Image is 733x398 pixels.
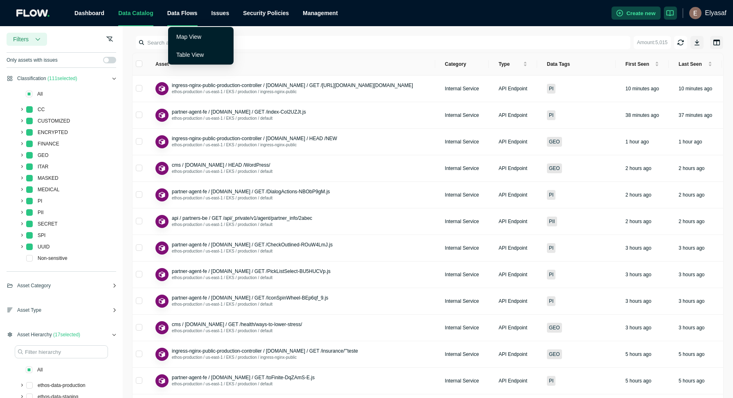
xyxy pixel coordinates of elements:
div: 3 hours ago [625,324,651,331]
button: ApiEndpoint [155,321,169,334]
a: Security Policies [243,10,289,16]
img: ApiEndpoint [158,111,166,120]
th: First Seen [616,53,669,76]
span: api / partners-be / GET /api/_private/v1/agent/partner_info/2abec [172,215,312,221]
th: Type [489,53,537,76]
span: partner-agent-fe / [DOMAIN_NAME] / GET /IconSpinWheel-BEp6qf_9.js [172,295,328,301]
span: MEDICAL [36,185,61,195]
button: ApiEndpoint [155,82,169,95]
span: cms / [DOMAIN_NAME] / GET /health/ways-to-lower-stress/ [172,322,302,327]
div: 1 hour ago [679,139,702,145]
div: 3 hours ago [679,324,704,331]
td: Internal Service [435,155,489,182]
th: Last Seen [669,53,722,76]
div: ApiEndpointcms / [DOMAIN_NAME] / GET /health/ways-to-lower-stress/ethos-production / us-east-1 / ... [155,321,425,334]
td: API Endpoint [489,182,537,208]
button: ApiEndpoint [155,215,169,228]
span: FINANCE [36,139,61,149]
button: ingress-nginx-public-production-controller / [DOMAIN_NAME] / GET /[URL][DOMAIN_NAME][DOMAIN_NAME] [172,82,413,89]
span: ITAR [36,162,50,172]
div: Asset Hierarchy (17selected) [7,331,116,345]
div: 2 hours ago [679,218,704,225]
td: API Endpoint [489,76,537,102]
td: API Endpoint [489,155,537,182]
img: ApiEndpoint [158,324,166,332]
span: partner-agent-fe / [DOMAIN_NAME] / GET /DialogActions-NBObP9gM.js [172,189,330,195]
span: Classification [17,74,77,83]
span: PI [547,296,555,306]
span: SECRET [38,221,58,227]
div: 5 hours ago [679,378,704,384]
span: SECRET [36,219,59,229]
span: SPI [38,233,45,238]
button: api / partners-be / GET /api/_private/v1/agent/partner_info/2abec [172,215,312,221]
button: ingress-nginx-public-production-controller / [DOMAIN_NAME] / HEAD /NEW [172,135,337,142]
button: partner-agent-fe / [DOMAIN_NAME] / GET /toFinite-DqZAmS-E.js [172,374,315,381]
span: ITAR [38,164,48,170]
span: ethos-production / us-east-1 / EKS / production / default [172,249,272,253]
button: Create new [612,7,661,20]
input: Search assets within catalog [137,36,630,49]
img: ApiEndpoint [158,85,166,93]
span: CC [36,105,46,114]
span: ethos-production / us-east-1 / EKS / production / default [172,329,272,333]
button: Amount:5,015 [634,36,671,49]
td: Internal Service [435,208,489,235]
span: ( 17 selected) [53,332,80,338]
span: Data Flows [167,10,198,16]
div: 3 hours ago [625,271,651,278]
div: 5 hours ago [679,351,704,358]
button: Filters [7,33,47,46]
div: 3 hours ago [625,245,651,251]
span: GEO [547,349,562,359]
div: 3 hours ago [679,271,704,278]
div: 2 hours ago [625,192,651,198]
a: Data Catalog [118,10,153,16]
th: Asset [146,53,435,76]
div: ApiEndpointcms / [DOMAIN_NAME] / HEAD /WordPress/ethos-production / us-east-1 / EKS / production ... [155,162,425,175]
span: MASKED [36,173,60,183]
div: Asset Category [7,282,116,296]
span: GEO [547,137,562,147]
span: GEO [547,163,562,173]
button: ApiEndpoint [155,162,169,175]
span: partner-agent-fe / [DOMAIN_NAME] / GET /PickListSelect-BU5HUCVp.js [172,268,331,274]
div: Classification (111selected) [7,74,116,89]
img: ApiEndpoint [158,191,166,199]
span: ethos-production / us-east-1 / EKS / production / default [172,196,272,200]
td: API Endpoint [489,102,537,129]
a: Map View [176,34,201,40]
td: Internal Service [435,129,489,155]
button: ApiEndpoint [155,348,169,361]
td: API Endpoint [489,208,537,235]
button: partner-agent-fe / [DOMAIN_NAME] / GET /index-Col2UZJt.js [172,109,306,115]
div: 10 minutes ago [679,85,712,92]
div: 2 hours ago [679,165,704,172]
span: Only assets with issues [7,56,58,64]
span: PI [547,376,555,386]
div: ApiEndpointpartner-agent-fe / [DOMAIN_NAME] / GET /DialogActions-NBObP9gM.jsethos-production / us... [155,188,425,201]
span: ethos-data-production [38,382,85,388]
span: PI [547,243,555,253]
span: ethos-production / us-east-1 / EKS / production / default [172,275,272,280]
span: GEO [38,152,49,158]
button: partner-agent-fe / [DOMAIN_NAME] / GET /IconSpinWheel-BEp6qf_9.js [172,295,328,301]
span: PI [547,190,555,200]
td: Internal Service [435,315,489,341]
div: ApiEndpointpartner-agent-fe / [DOMAIN_NAME] / GET /toFinite-DqZAmS-E.jsethos-production / us-east... [155,374,425,387]
span: Asset Hierarchy [17,331,80,339]
button: ApiEndpoint [155,109,169,122]
span: ingress-nginx-public-production-controller / [DOMAIN_NAME] / GET /insurance/'"teste [172,348,358,354]
th: Data Tags [537,53,616,76]
div: 1 hour ago [625,139,649,145]
span: GEO [36,150,50,160]
span: PI [38,198,42,204]
button: ApiEndpoint [155,374,169,387]
button: partner-agent-fe / [DOMAIN_NAME] / GET /PickListSelect-BU5HUCVp.js [172,268,331,275]
img: ApiEndpoint [158,377,166,385]
span: ethos-production / us-east-1 / EKS / production / default [172,116,272,121]
button: ApiEndpoint [155,295,169,308]
div: ApiEndpointapi / partners-be / GET /api/_private/v1/agent/partner_info/2abecethos-production / us... [155,215,425,228]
